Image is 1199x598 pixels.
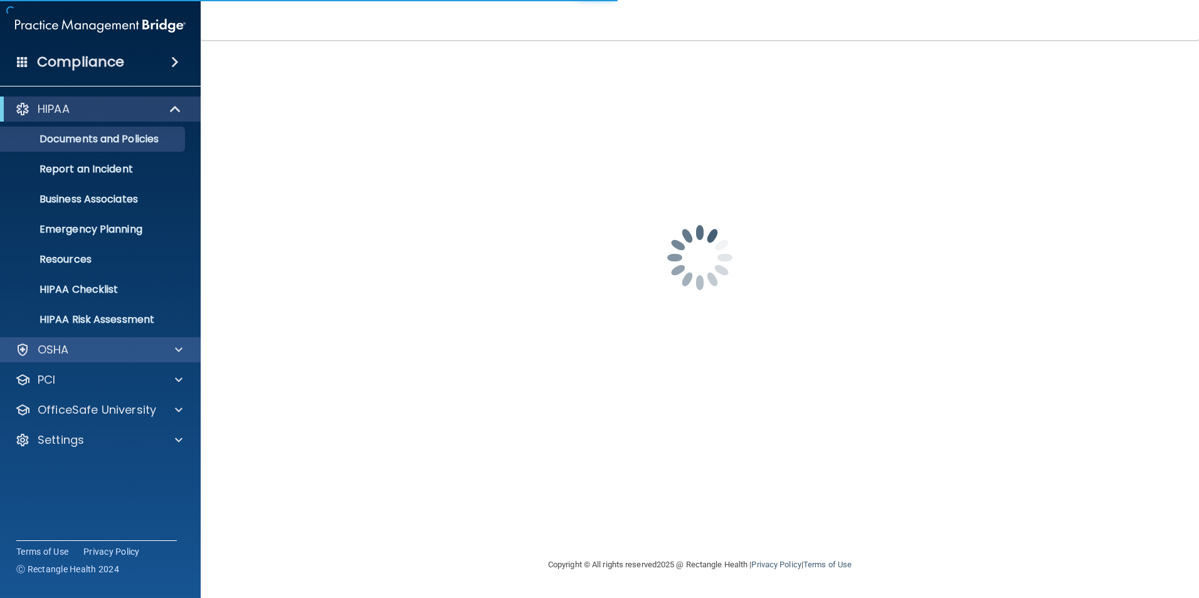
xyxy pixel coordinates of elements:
[16,563,119,575] span: Ⓒ Rectangle Health 2024
[8,283,179,296] p: HIPAA Checklist
[83,545,140,558] a: Privacy Policy
[751,560,801,569] a: Privacy Policy
[8,193,179,206] p: Business Associates
[38,342,69,357] p: OSHA
[16,545,68,558] a: Terms of Use
[15,13,186,38] img: PMB logo
[8,163,179,176] p: Report an Incident
[15,102,182,117] a: HIPAA
[8,313,179,326] p: HIPAA Risk Assessment
[8,133,179,145] p: Documents and Policies
[8,223,179,236] p: Emergency Planning
[38,372,55,387] p: PCI
[15,402,182,417] a: OfficeSafe University
[38,402,156,417] p: OfficeSafe University
[471,545,929,585] div: Copyright © All rights reserved 2025 @ Rectangle Health | |
[38,102,70,117] p: HIPAA
[15,342,182,357] a: OSHA
[8,253,179,266] p: Resources
[803,560,852,569] a: Terms of Use
[637,195,763,320] img: spinner.e123f6fc.gif
[15,372,182,387] a: PCI
[15,433,182,448] a: Settings
[38,433,84,448] p: Settings
[37,53,124,71] h4: Compliance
